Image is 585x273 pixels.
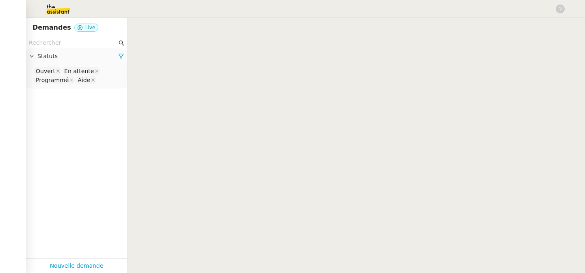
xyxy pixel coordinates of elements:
[32,22,71,33] nz-page-header-title: Demandes
[62,67,100,75] nz-select-item: En attente
[36,76,69,84] div: Programmé
[34,67,61,75] nz-select-item: Ouvert
[85,25,95,30] span: Live
[50,261,104,271] a: Nouvelle demande
[36,67,55,75] div: Ouvert
[78,76,90,84] div: Aide
[37,52,118,61] span: Statuts
[34,76,75,84] nz-select-item: Programmé
[26,48,127,64] div: Statuts
[29,38,117,48] input: Rechercher
[64,67,94,75] div: En attente
[76,76,96,84] nz-select-item: Aide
